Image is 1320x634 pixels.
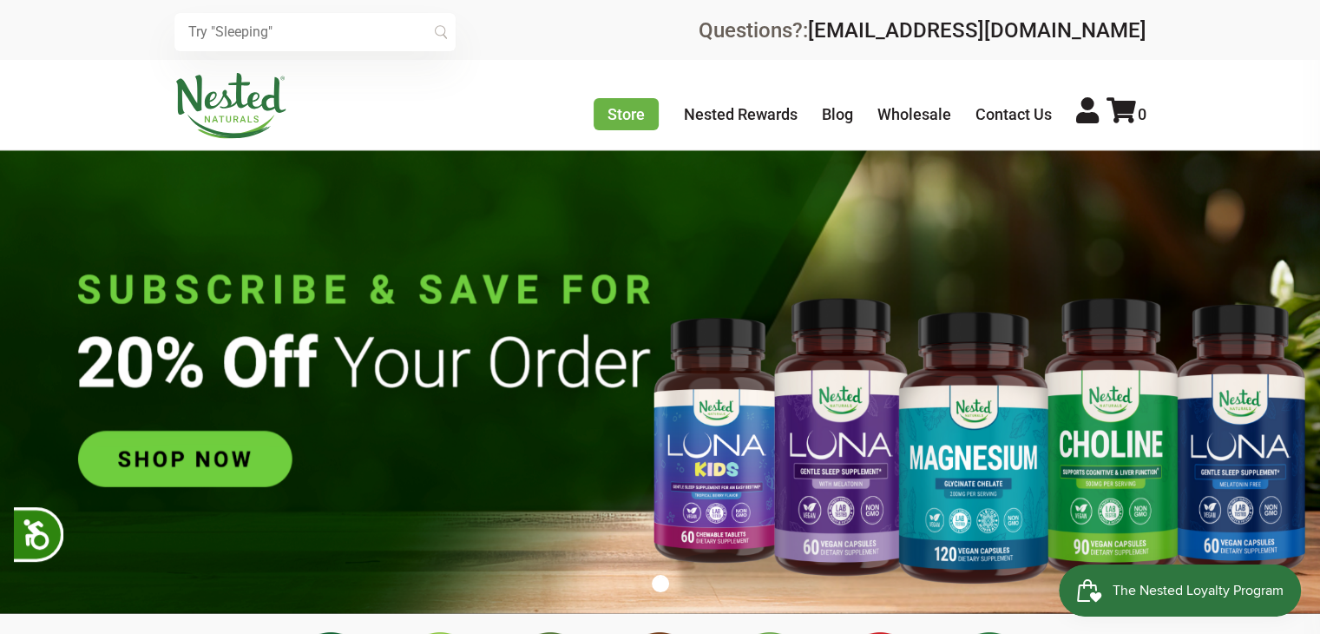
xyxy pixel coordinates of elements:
[174,13,456,51] input: Try "Sleeping"
[822,105,853,123] a: Blog
[174,73,287,139] img: Nested Naturals
[877,105,951,123] a: Wholesale
[684,105,798,123] a: Nested Rewards
[975,105,1052,123] a: Contact Us
[594,98,659,130] a: Store
[808,18,1146,43] a: [EMAIL_ADDRESS][DOMAIN_NAME]
[1138,105,1146,123] span: 0
[1107,105,1146,123] a: 0
[652,575,669,592] button: 1 of 1
[1059,565,1303,617] iframe: Button to open loyalty program pop-up
[699,20,1146,41] div: Questions?:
